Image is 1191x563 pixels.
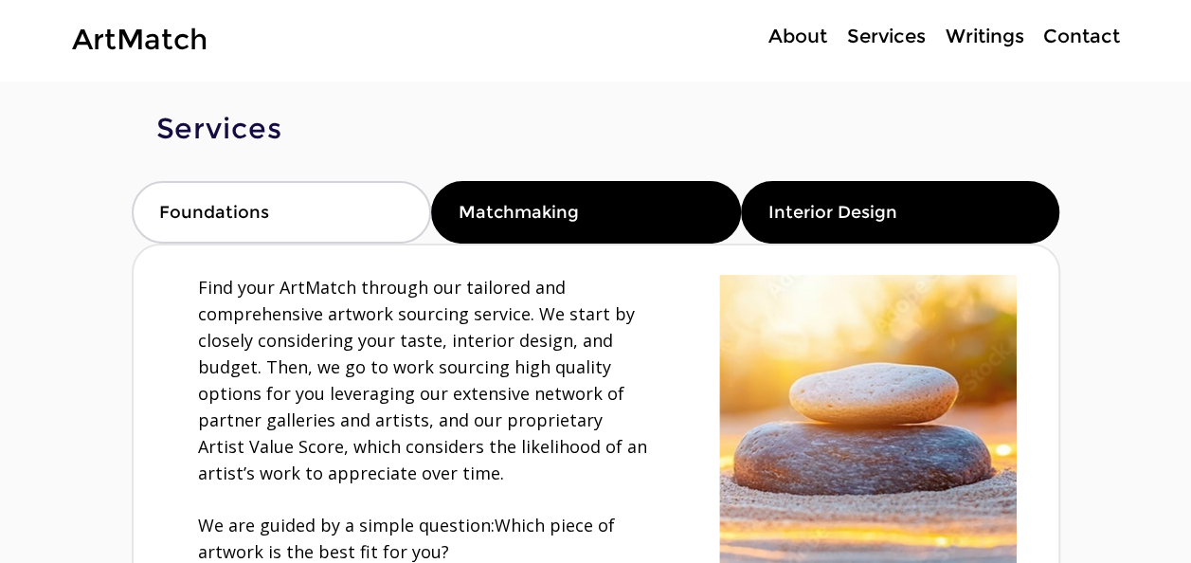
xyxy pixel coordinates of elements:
[198,514,615,563] span: Which piece of artwork is the best fit for you?
[758,23,837,50] a: About
[198,276,647,484] span: Find your ArtMatch through our tailored and comprehensive artwork sourcing service. We start by c...
[1034,23,1129,50] p: Contact
[759,23,837,50] p: About
[698,23,1128,50] nav: Site
[768,202,897,223] span: Interior Design
[159,202,269,223] span: Foundations
[838,23,935,50] p: Services
[936,23,1034,50] p: Writings
[156,111,282,146] span: Services
[198,514,495,536] span: We are guided by a simple question:
[72,22,208,57] a: ArtMatch
[459,202,579,223] span: Matchmaking
[935,23,1034,50] a: Writings
[1034,23,1128,50] a: Contact
[837,23,935,50] a: Services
